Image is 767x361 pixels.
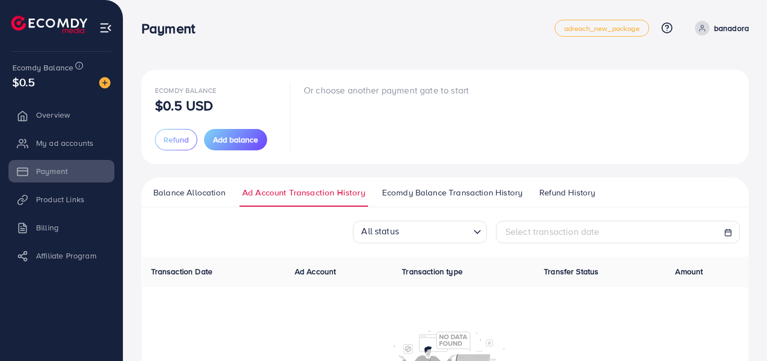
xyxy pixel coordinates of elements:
[506,225,600,238] span: Select transaction date
[155,99,213,112] p: $0.5 USD
[153,186,225,199] span: Balance Allocation
[12,74,36,90] span: $0.5
[155,129,197,150] button: Refund
[353,221,487,243] div: Search for option
[675,266,703,277] span: Amount
[204,129,267,150] button: Add balance
[151,266,213,277] span: Transaction Date
[555,20,649,37] a: adreach_new_package
[295,266,336,277] span: Ad Account
[163,134,189,145] span: Refund
[539,186,595,199] span: Refund History
[690,21,749,35] a: banadora
[359,222,401,240] span: All status
[382,186,522,199] span: Ecomdy Balance Transaction History
[402,266,463,277] span: Transaction type
[213,134,258,145] span: Add balance
[155,86,216,95] span: Ecomdy Balance
[402,222,469,240] input: Search for option
[99,77,110,88] img: image
[141,20,204,37] h3: Payment
[564,25,640,32] span: adreach_new_package
[11,16,87,33] img: logo
[544,266,598,277] span: Transfer Status
[12,62,73,73] span: Ecomdy Balance
[242,186,365,199] span: Ad Account Transaction History
[714,21,749,35] p: banadora
[99,21,112,34] img: menu
[304,83,469,97] p: Or choose another payment gate to start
